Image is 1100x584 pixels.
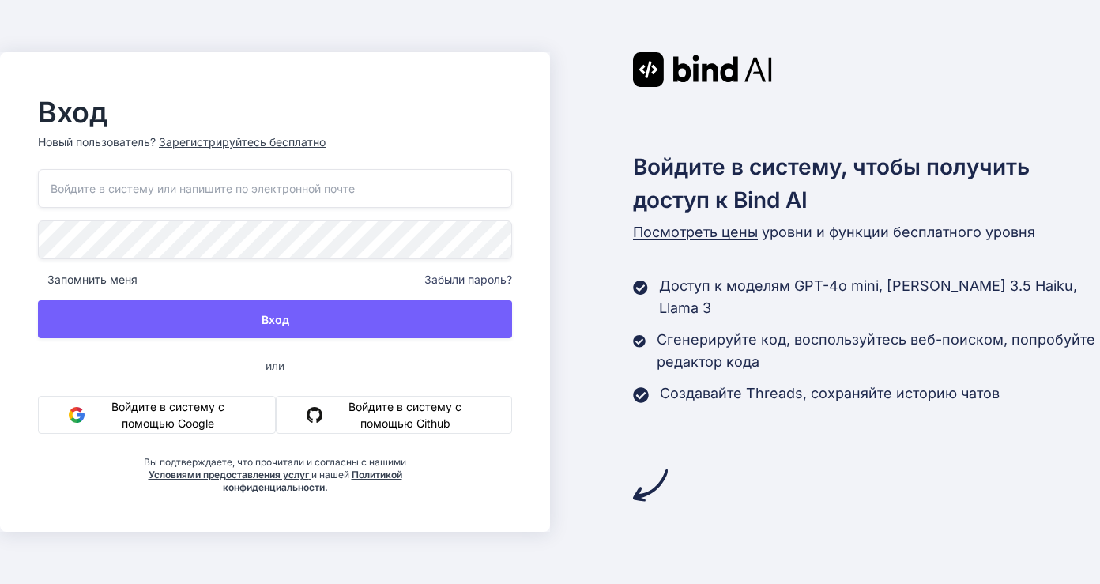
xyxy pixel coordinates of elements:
[266,359,284,372] ya-tr-span: или
[47,273,137,286] ya-tr-span: Запомнить меня
[91,398,245,431] ya-tr-span: Войдите в систему с помощью Google
[762,224,1035,240] ya-tr-span: уровни и функции бесплатного уровня
[276,396,512,434] button: Войдите в систему с помощью Github
[424,273,512,286] ya-tr-span: Забыли пароль?
[38,95,107,130] ya-tr-span: Вход
[38,169,512,208] input: Войдите в систему или напишите по электронной почте
[660,385,1000,401] ya-tr-span: Создавайте Threads, сохраняйте историю чатов
[307,407,322,423] img: github
[149,469,309,480] ya-tr-span: Условиями предоставления услуг
[633,224,758,240] ya-tr-span: Посмотреть цены
[69,407,85,423] img: Google
[657,331,1095,370] ya-tr-span: Сгенерируйте код, воспользуйтесь веб-поиском, попробуйте редактор кода
[38,300,512,338] button: Вход
[659,277,1077,316] ya-tr-span: Доступ к моделям GPT-4o mini, [PERSON_NAME] 3.5 Haiku, Llama 3
[633,153,1030,213] ya-tr-span: Войдите в систему, чтобы получить доступ к Bind AI
[159,135,326,149] ya-tr-span: Зарегистрируйтесь бесплатно
[329,398,481,431] ya-tr-span: Войдите в систему с помощью Github
[311,469,349,480] ya-tr-span: и нашей
[633,468,668,503] img: стрела
[633,52,772,87] img: Привязать логотип искусственного интеллекта
[149,469,311,480] a: Условиями предоставления услуг
[262,311,289,328] ya-tr-span: Вход
[38,134,156,150] ya-tr-span: Новый пользователь?
[223,469,402,493] a: Политикой конфиденциальности.
[38,396,276,434] button: Войдите в систему с помощью Google
[144,456,406,468] ya-tr-span: Вы подтверждаете, что прочитали и согласны с нашими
